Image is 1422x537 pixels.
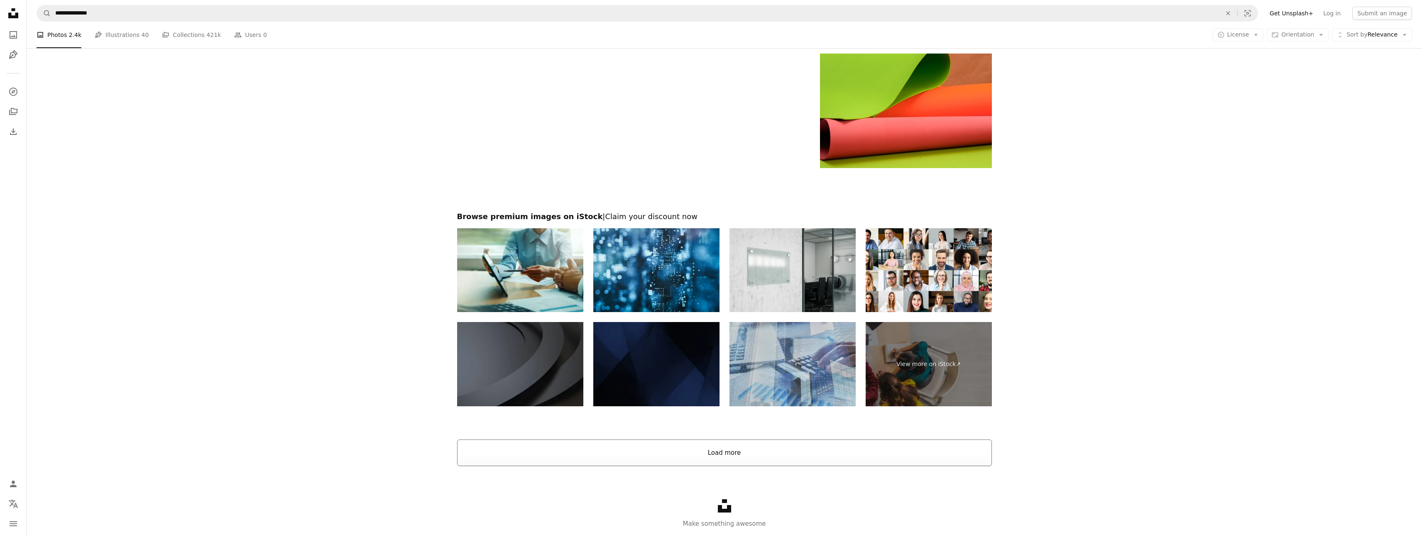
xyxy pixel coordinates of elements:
[593,322,720,406] img: Black dark deep navy blue abstract pattern background. Geometric shape. Line triangle corner fold...
[602,212,698,221] span: | Claim your discount now
[142,30,149,39] span: 40
[27,519,1422,529] p: Make something awesome
[5,27,22,43] a: Photos
[729,322,856,406] img: financial banner background for business, finance and investment
[593,228,720,312] img: Block chain background
[5,476,22,492] a: Log in / Sign up
[234,22,267,48] a: Users 0
[1346,31,1367,38] span: Sort by
[866,228,992,312] img: Online conference of diverse employees on the screen
[206,30,221,39] span: 421k
[1281,31,1314,38] span: Orientation
[457,322,583,406] img: 3D black geometric abstract background
[162,22,221,48] a: Collections 421k
[1265,7,1318,20] a: Get Unsplash+
[37,5,1258,22] form: Find visuals sitewide
[5,123,22,140] a: Download History
[5,103,22,120] a: Collections
[729,228,856,312] img: Blank Glass Nameplate sign with Office
[457,212,992,222] h2: Browse premium images on iStock
[5,5,22,23] a: Home — Unsplash
[1267,28,1329,41] button: Orientation
[457,439,992,466] button: Load more
[1318,7,1346,20] a: Log in
[457,228,583,312] img: business consulting services. advisor and businessman working with digital tablet at desk in offi...
[1219,5,1237,21] button: Clear
[5,515,22,532] button: Menu
[820,54,991,168] img: background pattern
[95,22,149,48] a: Illustrations 40
[5,46,22,63] a: Illustrations
[5,83,22,100] a: Explore
[1332,28,1412,41] button: Sort byRelevance
[1346,31,1398,39] span: Relevance
[1227,31,1249,38] span: License
[263,30,267,39] span: 0
[1213,28,1264,41] button: License
[1238,5,1258,21] button: Visual search
[866,322,992,406] a: View more on iStock↗
[1352,7,1412,20] button: Submit an image
[37,5,51,21] button: Search Unsplash
[820,107,991,114] a: background pattern
[5,496,22,512] button: Language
